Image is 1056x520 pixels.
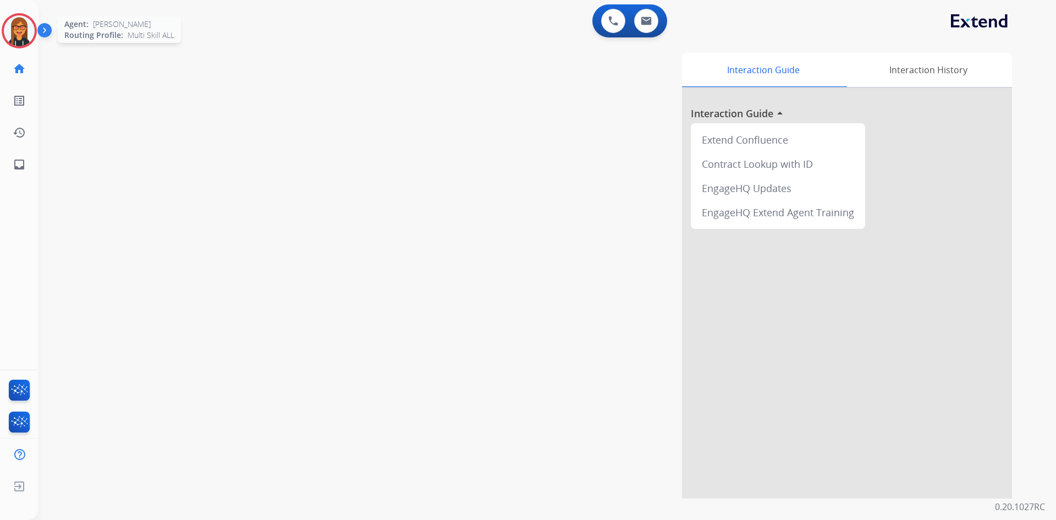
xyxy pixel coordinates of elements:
span: Multi Skill ALL [128,30,174,41]
span: [PERSON_NAME] [93,19,151,30]
mat-icon: inbox [13,158,26,171]
div: EngageHQ Extend Agent Training [695,200,861,225]
mat-icon: list_alt [13,94,26,107]
mat-icon: home [13,62,26,75]
mat-icon: history [13,126,26,139]
img: avatar [4,15,35,46]
div: Extend Confluence [695,128,861,152]
div: Interaction Guide [682,53,844,87]
span: Agent: [64,19,89,30]
span: Routing Profile: [64,30,123,41]
div: EngageHQ Updates [695,176,861,200]
div: Contract Lookup with ID [695,152,861,176]
div: Interaction History [844,53,1012,87]
p: 0.20.1027RC [995,500,1045,513]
